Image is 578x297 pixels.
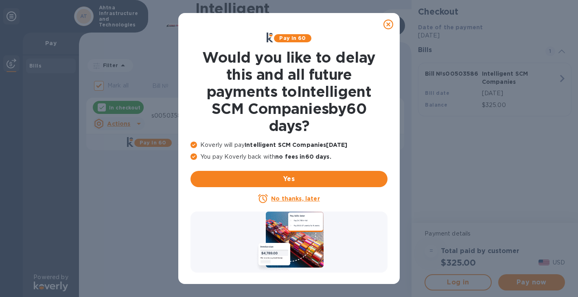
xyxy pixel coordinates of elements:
b: Intelligent SCM Companies [DATE] [245,142,347,148]
b: no fees in 60 days . [275,153,331,160]
h1: Would you like to delay this and all future payments to Intelligent SCM Companies by 60 days ? [190,49,388,134]
b: Pay in 60 [279,35,306,41]
u: No thanks, later [271,195,320,202]
button: Yes [190,171,388,187]
span: Yes [197,174,381,184]
p: Koverly will pay [190,141,388,149]
p: You pay Koverly back with [190,153,388,161]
